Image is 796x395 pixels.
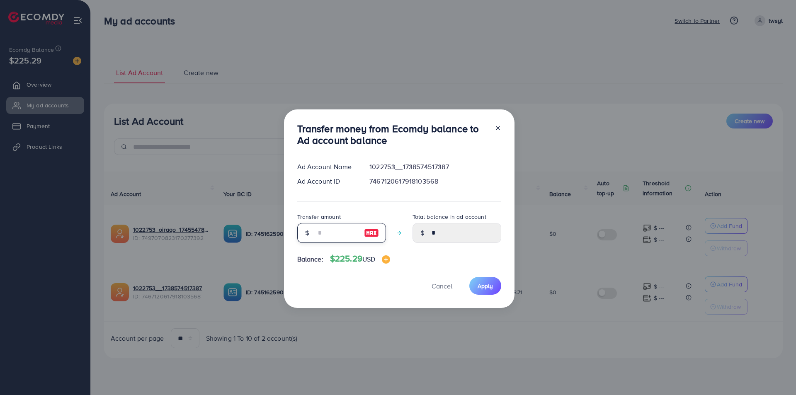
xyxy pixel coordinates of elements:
label: Transfer amount [297,213,341,221]
div: Ad Account ID [291,177,363,186]
button: Cancel [421,277,463,295]
iframe: Chat [761,358,790,389]
h3: Transfer money from Ecomdy balance to Ad account balance [297,123,488,147]
div: 7467120617918103568 [363,177,507,186]
div: Ad Account Name [291,162,363,172]
span: Cancel [432,281,452,291]
span: Apply [478,282,493,290]
span: USD [362,254,375,264]
h4: $225.29 [330,254,391,264]
button: Apply [469,277,501,295]
label: Total balance in ad account [413,213,486,221]
span: Balance: [297,254,323,264]
img: image [364,228,379,238]
img: image [382,255,390,264]
div: 1022753__1738574517387 [363,162,507,172]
